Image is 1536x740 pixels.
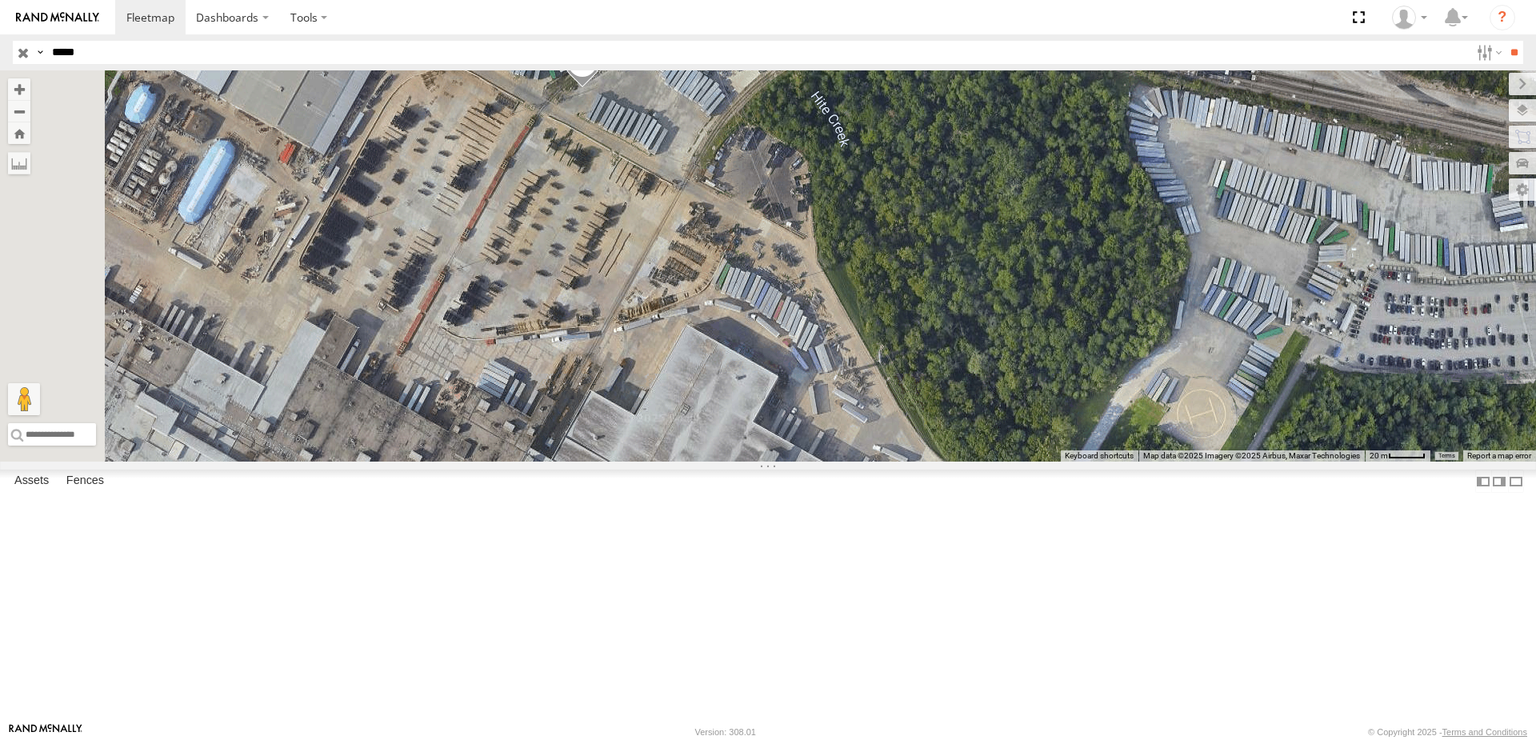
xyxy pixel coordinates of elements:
[1467,451,1531,460] a: Report a map error
[1365,450,1430,462] button: Map Scale: 20 m per 43 pixels
[8,152,30,174] label: Measure
[8,100,30,122] button: Zoom out
[1509,178,1536,201] label: Map Settings
[1442,727,1527,737] a: Terms and Conditions
[1386,6,1433,30] div: Paul Withrow
[1438,453,1455,459] a: Terms (opens in new tab)
[695,727,756,737] div: Version: 308.01
[8,122,30,144] button: Zoom Home
[34,41,46,64] label: Search Query
[1065,450,1134,462] button: Keyboard shortcuts
[16,12,99,23] img: rand-logo.svg
[1491,470,1507,493] label: Dock Summary Table to the Right
[1143,451,1360,460] span: Map data ©2025 Imagery ©2025 Airbus, Maxar Technologies
[1370,451,1388,460] span: 20 m
[6,470,57,493] label: Assets
[1475,470,1491,493] label: Dock Summary Table to the Left
[8,383,40,415] button: Drag Pegman onto the map to open Street View
[1470,41,1505,64] label: Search Filter Options
[1490,5,1515,30] i: ?
[1368,727,1527,737] div: © Copyright 2025 -
[8,78,30,100] button: Zoom in
[9,724,82,740] a: Visit our Website
[1508,470,1524,493] label: Hide Summary Table
[58,470,112,493] label: Fences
